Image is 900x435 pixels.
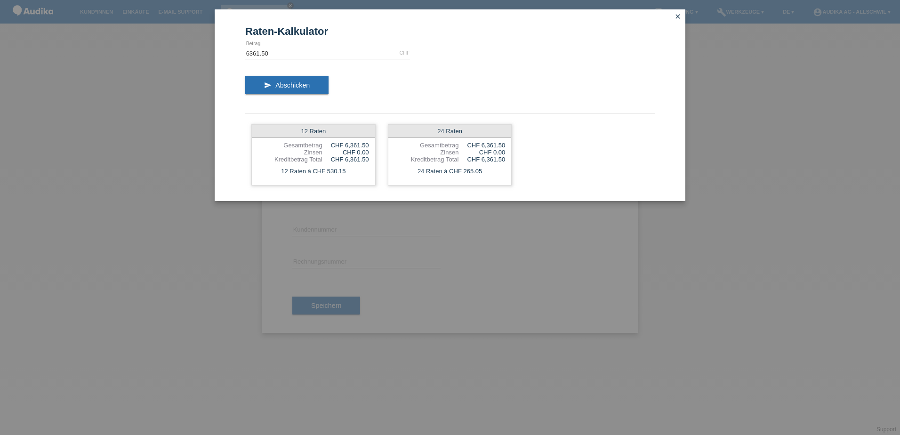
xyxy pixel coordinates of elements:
[458,142,505,149] div: CHF 6,361.50
[252,165,375,177] div: 12 Raten à CHF 530.15
[322,149,369,156] div: CHF 0.00
[245,76,329,94] button: send Abschicken
[674,13,682,20] i: close
[394,156,459,163] div: Kreditbetrag Total
[264,81,272,89] i: send
[388,125,512,138] div: 24 Raten
[258,156,322,163] div: Kreditbetrag Total
[458,149,505,156] div: CHF 0.00
[394,149,459,156] div: Zinsen
[258,149,322,156] div: Zinsen
[388,165,512,177] div: 24 Raten à CHF 265.05
[399,50,410,56] div: CHF
[252,125,375,138] div: 12 Raten
[458,156,505,163] div: CHF 6,361.50
[322,142,369,149] div: CHF 6,361.50
[394,142,459,149] div: Gesamtbetrag
[275,81,310,89] span: Abschicken
[258,142,322,149] div: Gesamtbetrag
[245,25,655,37] h1: Raten-Kalkulator
[322,156,369,163] div: CHF 6,361.50
[672,12,684,23] a: close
